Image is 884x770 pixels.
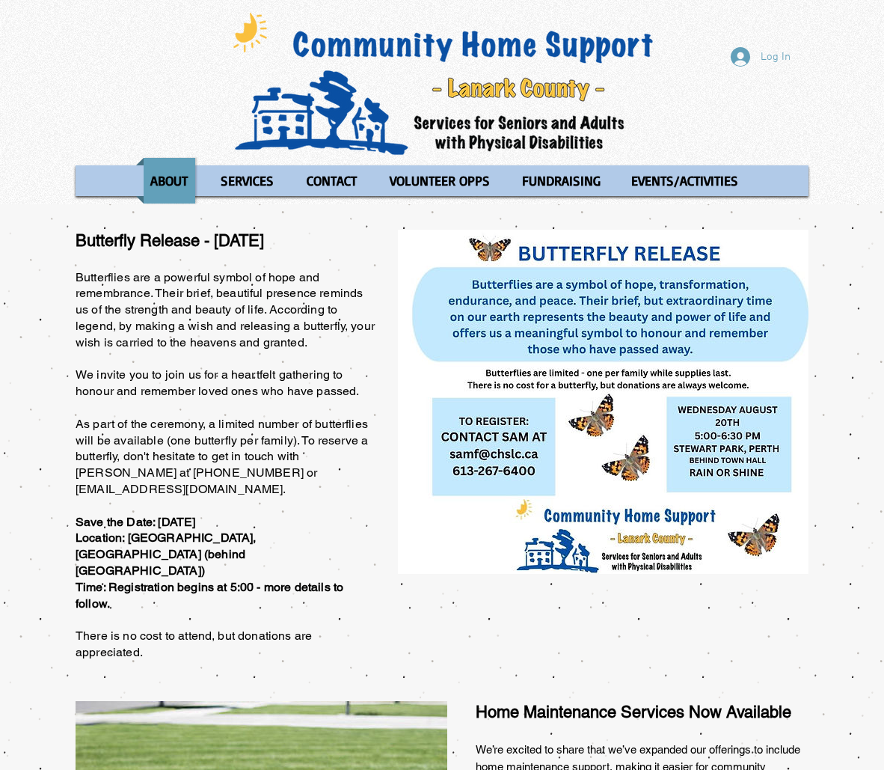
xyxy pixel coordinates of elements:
p: SERVICES [214,158,280,204]
span: Save the Date: [DATE] Location: [GEOGRAPHIC_DATA], [GEOGRAPHIC_DATA] (behind [GEOGRAPHIC_DATA]) T... [76,515,343,611]
p: EVENTS/ACTIVITIES [624,158,745,204]
a: SERVICES [206,158,288,204]
nav: Site [76,158,808,204]
a: ABOUT [136,158,203,204]
span: Butterflies are a powerful symbol of hope and remembrance. Their brief, beautiful presence remind... [76,270,375,659]
img: butterfly_release_2025.jpg [398,230,808,574]
p: FUNDRAISING [515,158,607,204]
a: CONTACT [292,158,372,204]
a: FUNDRAISING [508,158,613,204]
p: CONTACT [300,158,363,204]
a: EVENTS/ACTIVITIES [617,158,752,204]
span: Home Maintenance Services Now Available [476,703,791,721]
span: Log In [755,49,796,65]
a: VOLUNTEER OPPS [375,158,504,204]
span: Butterfly Release - [DATE] [76,231,264,250]
p: ABOUT [144,158,194,204]
button: Log In [720,43,801,71]
p: VOLUNTEER OPPS [383,158,497,204]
